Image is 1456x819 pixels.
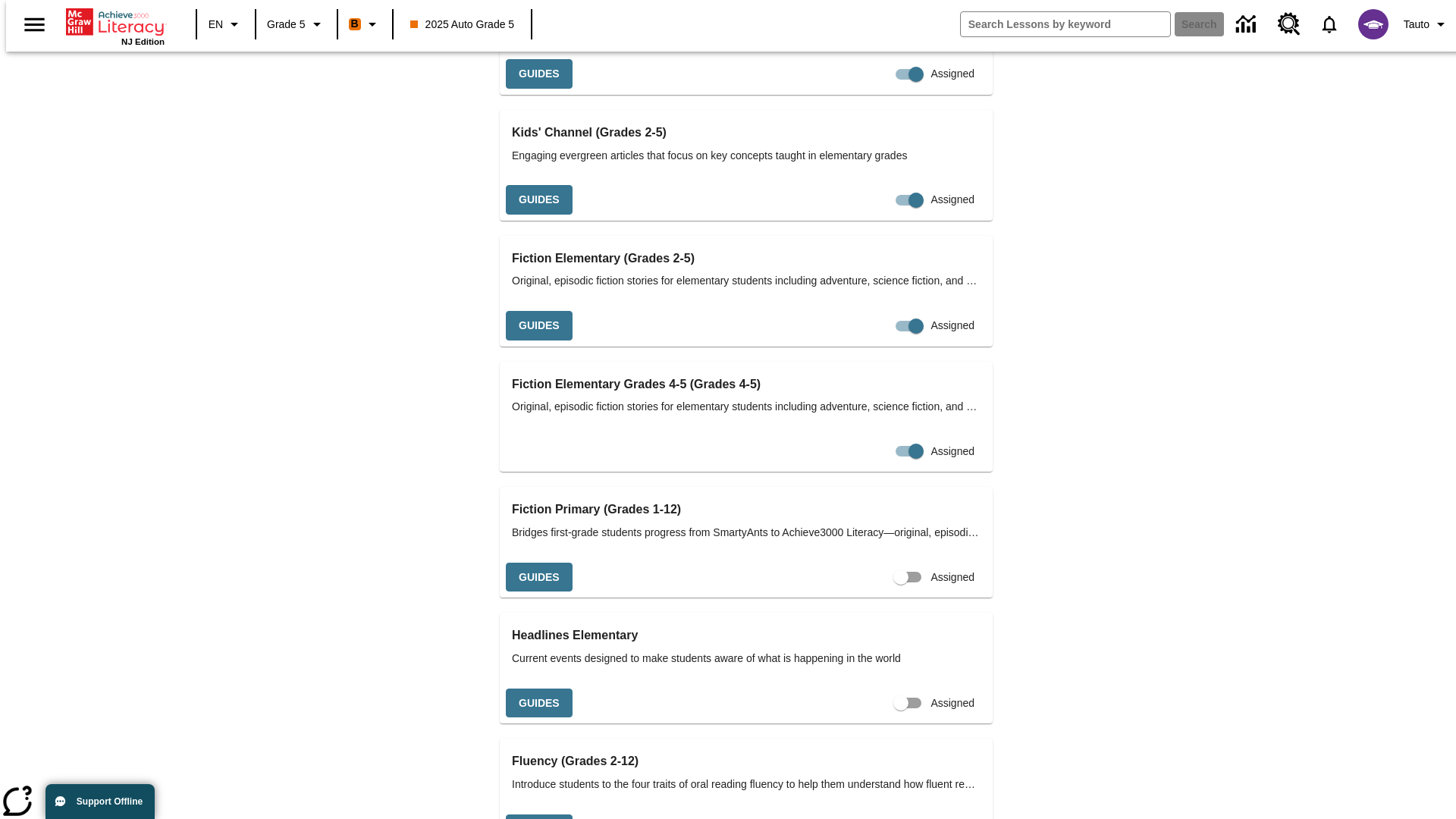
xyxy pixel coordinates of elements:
[410,17,515,33] span: 2025 Auto Grade 5
[930,444,974,460] span: Assigned
[512,248,981,269] h3: Fiction Elementary (Grades 2-5)
[1269,4,1310,45] a: Resource Center, Will open in new tab
[1358,9,1389,39] img: avatar image
[506,563,573,592] button: Guides
[506,185,573,215] button: Guides
[1310,5,1349,44] a: Notifications
[930,192,974,208] span: Assigned
[261,11,332,38] button: Grade: Grade 5, Select a grade
[506,689,573,718] button: Guides
[512,625,981,646] h3: Headlines Elementary
[512,525,981,541] span: Bridges first-grade students progress from SmartyAnts to Achieve3000 Literacy—original, episodic ...
[1349,5,1398,44] button: Select a new avatar
[343,11,388,38] button: Boost Class color is orange. Change class color
[512,148,981,164] span: Engaging evergreen articles that focus on key concepts taught in elementary grades
[45,784,155,819] button: Support Offline
[961,12,1170,36] input: search field
[1227,4,1269,45] a: Data Center
[1404,17,1429,33] span: Tauto
[512,122,981,143] h3: Kids' Channel (Grades 2-5)
[512,499,981,520] h3: Fiction Primary (Grades 1-12)
[1398,11,1456,38] button: Profile/Settings
[66,5,165,46] div: Home
[512,399,981,415] span: Original, episodic fiction stories for elementary students including adventure, science fiction, ...
[930,66,974,82] span: Assigned
[66,7,165,37] a: Home
[202,11,250,38] button: Language: EN, Select a language
[930,570,974,585] span: Assigned
[351,14,359,33] span: B
[12,2,57,47] button: Open side menu
[930,318,974,334] span: Assigned
[506,311,573,340] button: Guides
[512,374,981,395] h3: Fiction Elementary Grades 4-5 (Grades 4-5)
[506,59,573,89] button: Guides
[512,651,981,667] span: Current events designed to make students aware of what is happening in the world
[512,777,981,792] span: Introduce students to the four traits of oral reading fluency to help them understand how fluent ...
[512,273,981,289] span: Original, episodic fiction stories for elementary students including adventure, science fiction, ...
[209,17,223,33] span: EN
[930,695,974,711] span: Assigned
[121,37,165,46] span: NJ Edition
[267,17,306,33] span: Grade 5
[512,751,981,772] h3: Fluency (Grades 2-12)
[77,796,143,807] span: Support Offline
